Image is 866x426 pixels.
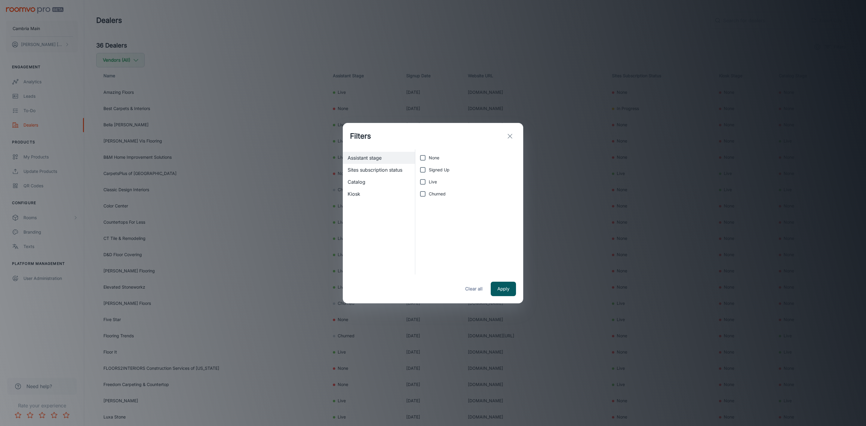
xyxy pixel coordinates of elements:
[343,188,415,200] div: Kiosk
[462,282,486,296] button: Clear all
[348,190,410,198] span: Kiosk
[429,167,450,173] span: Signed Up
[429,179,437,185] span: Live
[343,152,415,164] div: Assistant stage
[348,166,410,173] span: Sites subscription status
[429,191,446,197] span: Churned
[343,176,415,188] div: Catalog
[504,130,516,142] button: exit
[491,282,516,296] button: Apply
[343,164,415,176] div: Sites subscription status
[348,178,410,185] span: Catalog
[348,154,410,161] span: Assistant stage
[429,155,439,161] span: None
[350,131,371,142] h1: Filters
